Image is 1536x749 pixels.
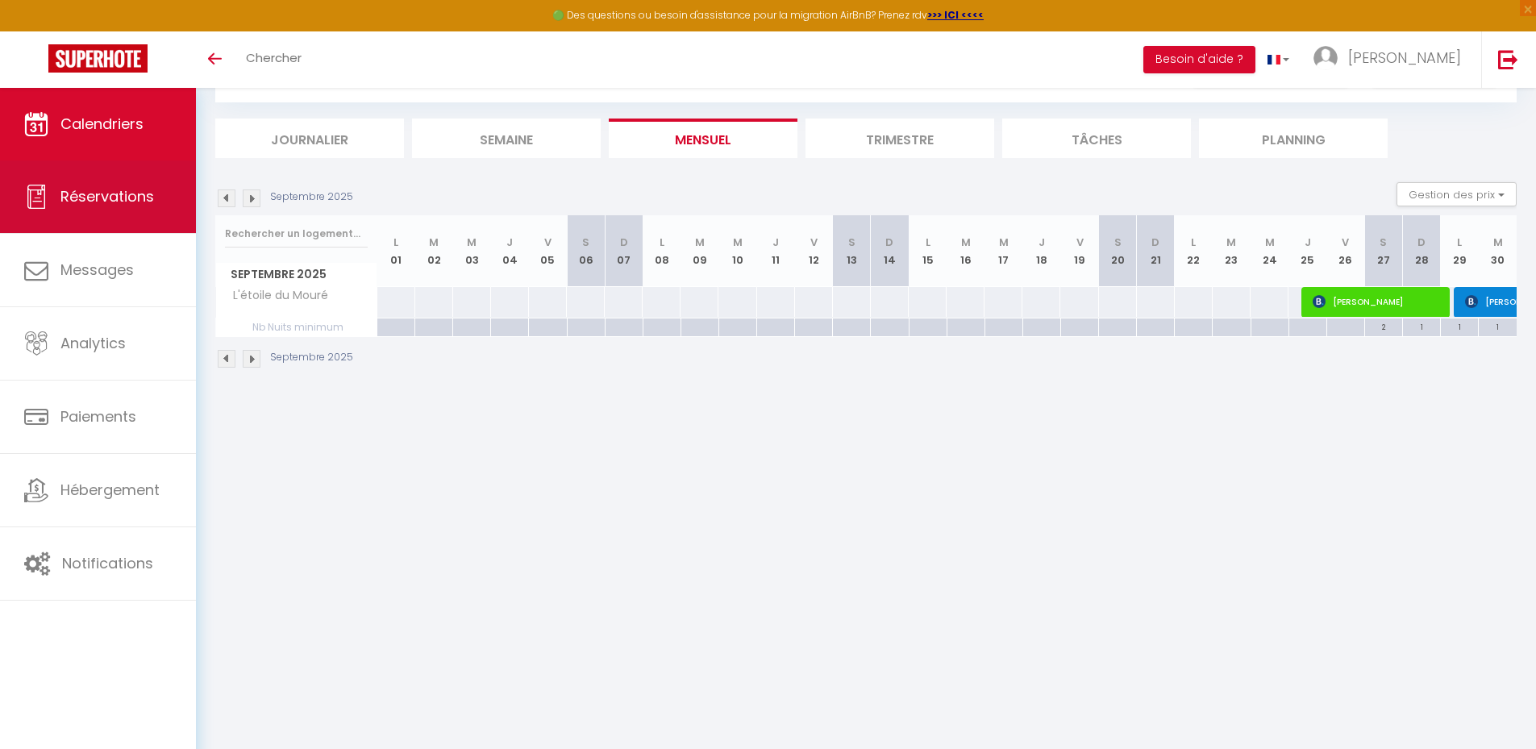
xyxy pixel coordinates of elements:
[1402,215,1440,287] th: 28
[60,186,154,206] span: Réservations
[1493,235,1503,250] abbr: M
[947,215,984,287] th: 16
[234,31,314,88] a: Chercher
[1137,215,1175,287] th: 21
[270,350,353,365] p: Septembre 2025
[1348,48,1461,68] span: [PERSON_NAME]
[246,49,302,66] span: Chercher
[909,215,947,287] th: 15
[927,8,984,22] a: >>> ICI <<<<
[453,215,491,287] th: 03
[1301,31,1481,88] a: ... [PERSON_NAME]
[270,189,353,205] p: Septembre 2025
[885,235,893,250] abbr: D
[225,219,368,248] input: Rechercher un logement...
[1365,318,1402,334] div: 2
[1364,215,1402,287] th: 27
[643,215,681,287] th: 08
[1313,286,1439,317] span: [PERSON_NAME]
[567,215,605,287] th: 06
[681,215,718,287] th: 09
[60,114,144,134] span: Calendriers
[412,119,601,158] li: Semaine
[926,235,930,250] abbr: L
[1002,119,1191,158] li: Tâches
[1226,235,1236,250] abbr: M
[1022,215,1060,287] th: 18
[215,119,404,158] li: Journalier
[609,119,797,158] li: Mensuel
[1288,215,1326,287] th: 25
[1326,215,1364,287] th: 26
[1498,49,1518,69] img: logout
[605,215,643,287] th: 07
[1265,235,1275,250] abbr: M
[1060,215,1098,287] th: 19
[1417,235,1426,250] abbr: D
[1076,235,1084,250] abbr: V
[660,235,664,250] abbr: L
[1457,235,1462,250] abbr: L
[1175,215,1213,287] th: 22
[718,215,756,287] th: 10
[1251,215,1288,287] th: 24
[1305,235,1311,250] abbr: J
[1039,235,1045,250] abbr: J
[429,235,439,250] abbr: M
[733,235,743,250] abbr: M
[60,480,160,500] span: Hébergement
[757,215,795,287] th: 11
[1114,235,1122,250] abbr: S
[695,235,705,250] abbr: M
[506,235,513,250] abbr: J
[529,215,567,287] th: 05
[961,235,971,250] abbr: M
[216,263,377,286] span: Septembre 2025
[60,260,134,280] span: Messages
[999,235,1009,250] abbr: M
[1099,215,1137,287] th: 20
[415,215,453,287] th: 02
[795,215,833,287] th: 12
[216,318,377,336] span: Nb Nuits minimum
[620,235,628,250] abbr: D
[491,215,529,287] th: 04
[467,235,477,250] abbr: M
[582,235,589,250] abbr: S
[1441,318,1478,334] div: 1
[1342,235,1349,250] abbr: V
[1479,215,1517,287] th: 30
[833,215,871,287] th: 13
[60,333,126,353] span: Analytics
[1213,215,1251,287] th: 23
[772,235,779,250] abbr: J
[544,235,552,250] abbr: V
[984,215,1022,287] th: 17
[1441,215,1479,287] th: 29
[810,235,818,250] abbr: V
[805,119,994,158] li: Trimestre
[1143,46,1255,73] button: Besoin d'aide ?
[377,215,415,287] th: 01
[393,235,398,250] abbr: L
[219,287,332,305] span: L'étoile du Mouré
[848,235,855,250] abbr: S
[62,553,153,573] span: Notifications
[1313,46,1338,70] img: ...
[60,406,136,427] span: Paiements
[1403,318,1440,334] div: 1
[1479,318,1517,334] div: 1
[1199,119,1388,158] li: Planning
[871,215,909,287] th: 14
[48,44,148,73] img: Super Booking
[1191,235,1196,250] abbr: L
[1380,235,1387,250] abbr: S
[1151,235,1159,250] abbr: D
[1397,182,1517,206] button: Gestion des prix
